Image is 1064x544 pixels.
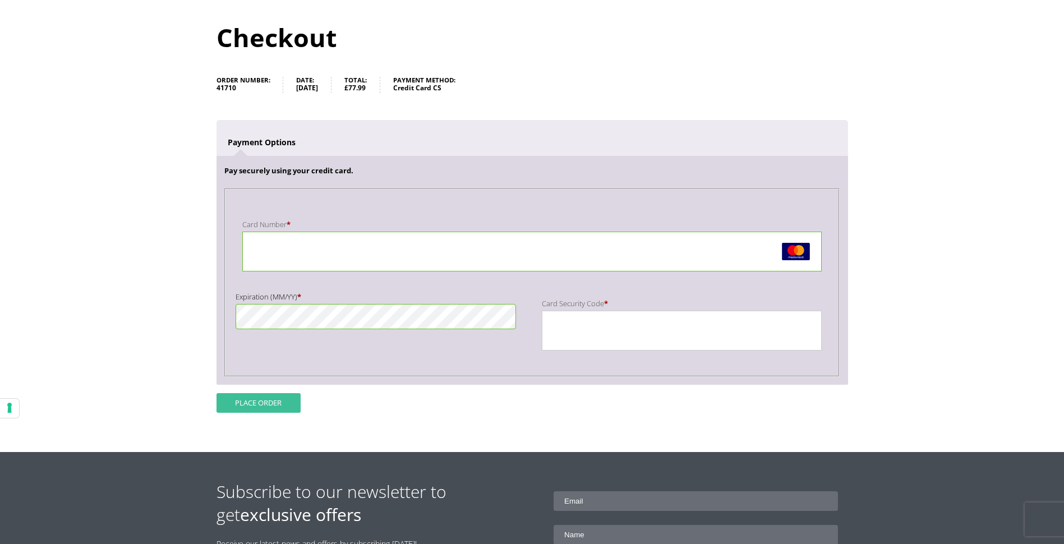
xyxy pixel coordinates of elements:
[217,480,532,526] h2: Subscribe to our newsletter to get
[296,83,318,93] strong: [DATE]
[296,77,331,93] li: Date:
[542,296,822,311] label: Card Security Code
[393,83,455,93] strong: Credit Card CS
[236,289,515,304] label: Expiration (MM/YY)
[224,188,840,377] fieldset: Payment Info
[217,77,284,93] li: Order number:
[248,237,789,266] iframe: secure payment field
[217,83,270,93] strong: 41710
[287,219,291,229] abbr: required
[393,77,468,93] li: Payment method:
[240,503,361,526] strong: exclusive offers
[344,77,380,93] li: Total:
[242,217,822,232] label: Card Number
[604,298,608,308] abbr: required
[344,83,348,93] span: £
[344,83,366,93] span: 77.99
[554,491,838,511] input: Email
[547,316,789,345] iframe: secure payment field
[217,393,301,413] button: Place order
[224,164,840,177] p: Pay securely using your credit card.
[217,20,848,54] h1: Checkout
